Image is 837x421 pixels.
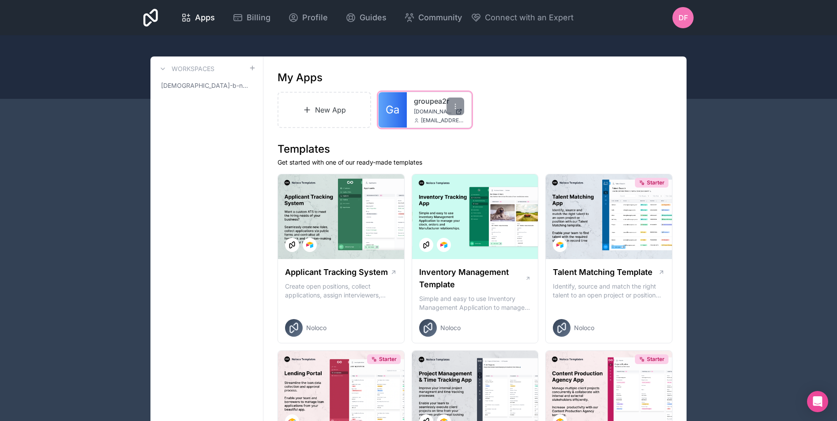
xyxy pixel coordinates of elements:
[281,8,335,27] a: Profile
[172,64,214,73] h3: Workspaces
[556,241,563,248] img: Airtable Logo
[225,8,278,27] a: Billing
[195,11,215,24] span: Apps
[302,11,328,24] span: Profile
[278,158,672,167] p: Get started with one of our ready-made templates
[174,8,222,27] a: Apps
[278,71,323,85] h1: My Apps
[360,11,387,24] span: Guides
[419,266,525,291] h1: Inventory Management Template
[285,266,388,278] h1: Applicant Tracking System
[158,64,214,74] a: Workspaces
[471,11,574,24] button: Connect with an Expert
[306,241,313,248] img: Airtable Logo
[440,241,447,248] img: Airtable Logo
[397,8,469,27] a: Community
[158,78,256,94] a: [DEMOGRAPHIC_DATA]-b-ni-fio-ngaindiro
[306,323,327,332] span: Noloco
[553,266,653,278] h1: Talent Matching Template
[419,294,531,312] p: Simple and easy to use Inventory Management Application to manage your stock, orders and Manufact...
[386,103,399,117] span: Ga
[161,81,249,90] span: [DEMOGRAPHIC_DATA]-b-ni-fio-ngaindiro
[278,142,672,156] h1: Templates
[647,179,664,186] span: Starter
[440,323,461,332] span: Noloco
[414,108,464,115] a: [DOMAIN_NAME]
[679,12,688,23] span: DF
[414,108,452,115] span: [DOMAIN_NAME]
[338,8,394,27] a: Guides
[553,282,665,300] p: Identify, source and match the right talent to an open project or position with our Talent Matchi...
[574,323,594,332] span: Noloco
[285,282,397,300] p: Create open positions, collect applications, assign interviewers, centralise candidate feedback a...
[247,11,270,24] span: Billing
[418,11,462,24] span: Community
[414,96,464,106] a: groupea2r
[485,11,574,24] span: Connect with an Expert
[421,117,464,124] span: [EMAIL_ADDRESS][DOMAIN_NAME]
[807,391,828,412] div: Open Intercom Messenger
[647,356,664,363] span: Starter
[379,356,397,363] span: Starter
[278,92,371,128] a: New App
[379,92,407,128] a: Ga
